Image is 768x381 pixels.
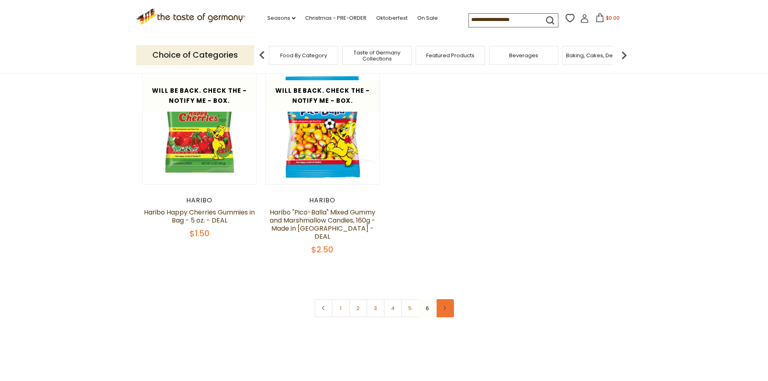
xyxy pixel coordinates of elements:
[401,299,419,317] a: 5
[189,228,210,239] span: $1.50
[280,52,327,58] a: Food By Category
[366,299,385,317] a: 3
[270,208,375,241] a: Haribo "Pico-Balla" Mixed Gummy and Marshmallow Candies, 160g - Made in [GEOGRAPHIC_DATA] - DEAL
[591,13,625,25] button: $0.00
[144,208,255,225] a: Haribo Happy Cherries Gummies in Bag - 5 oz. - DEAL
[566,52,629,58] a: Baking, Cakes, Desserts
[509,52,538,58] a: Beverages
[136,45,254,65] p: Choice of Categories
[384,299,402,317] a: 4
[311,244,333,255] span: $2.50
[332,299,350,317] a: 1
[305,14,366,23] a: Christmas - PRE-ORDER
[142,196,257,204] div: Haribo
[376,14,408,23] a: Oktoberfest
[267,14,296,23] a: Seasons
[606,15,620,21] span: $0.00
[426,52,475,58] a: Featured Products
[266,70,380,184] img: Haribo
[345,50,409,62] a: Taste of Germany Collections
[265,196,380,204] div: Haribo
[143,70,257,184] img: Haribo
[616,47,632,63] img: next arrow
[254,47,270,63] img: previous arrow
[417,14,438,23] a: On Sale
[349,299,367,317] a: 2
